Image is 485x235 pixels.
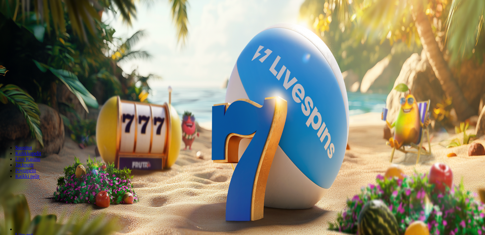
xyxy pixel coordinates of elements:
[15,151,41,156] a: Kolikkopelit
[15,162,34,167] a: Jackpotit
[3,134,482,179] nav: Lobby
[15,168,36,173] a: Pöytäpelit
[15,145,32,150] a: Suositut
[3,134,482,191] header: Lobby
[15,156,40,162] a: Live Kasino
[15,174,39,179] a: Kaikki pelit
